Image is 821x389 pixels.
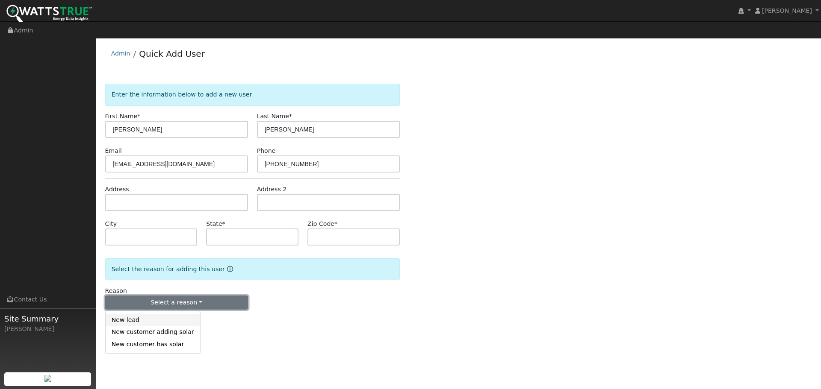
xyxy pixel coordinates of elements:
[137,113,140,120] span: Required
[105,287,127,295] label: Reason
[106,314,200,326] a: New lead
[105,185,129,194] label: Address
[206,219,225,228] label: State
[111,50,130,57] a: Admin
[105,146,122,155] label: Email
[257,112,292,121] label: Last Name
[106,338,200,350] a: New customer has solar
[307,219,337,228] label: Zip Code
[225,266,233,272] a: Reason for new user
[105,219,117,228] label: City
[105,258,400,280] div: Select the reason for adding this user
[44,375,51,382] img: retrieve
[222,220,225,227] span: Required
[289,113,292,120] span: Required
[334,220,337,227] span: Required
[105,295,248,310] button: Select a reason
[105,84,400,105] div: Enter the information below to add a new user
[257,146,276,155] label: Phone
[105,112,141,121] label: First Name
[257,185,287,194] label: Address 2
[106,326,200,338] a: New customer adding solar
[4,313,92,325] span: Site Summary
[6,5,92,24] img: WattsTrue
[762,7,812,14] span: [PERSON_NAME]
[139,49,205,59] a: Quick Add User
[4,325,92,333] div: [PERSON_NAME]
